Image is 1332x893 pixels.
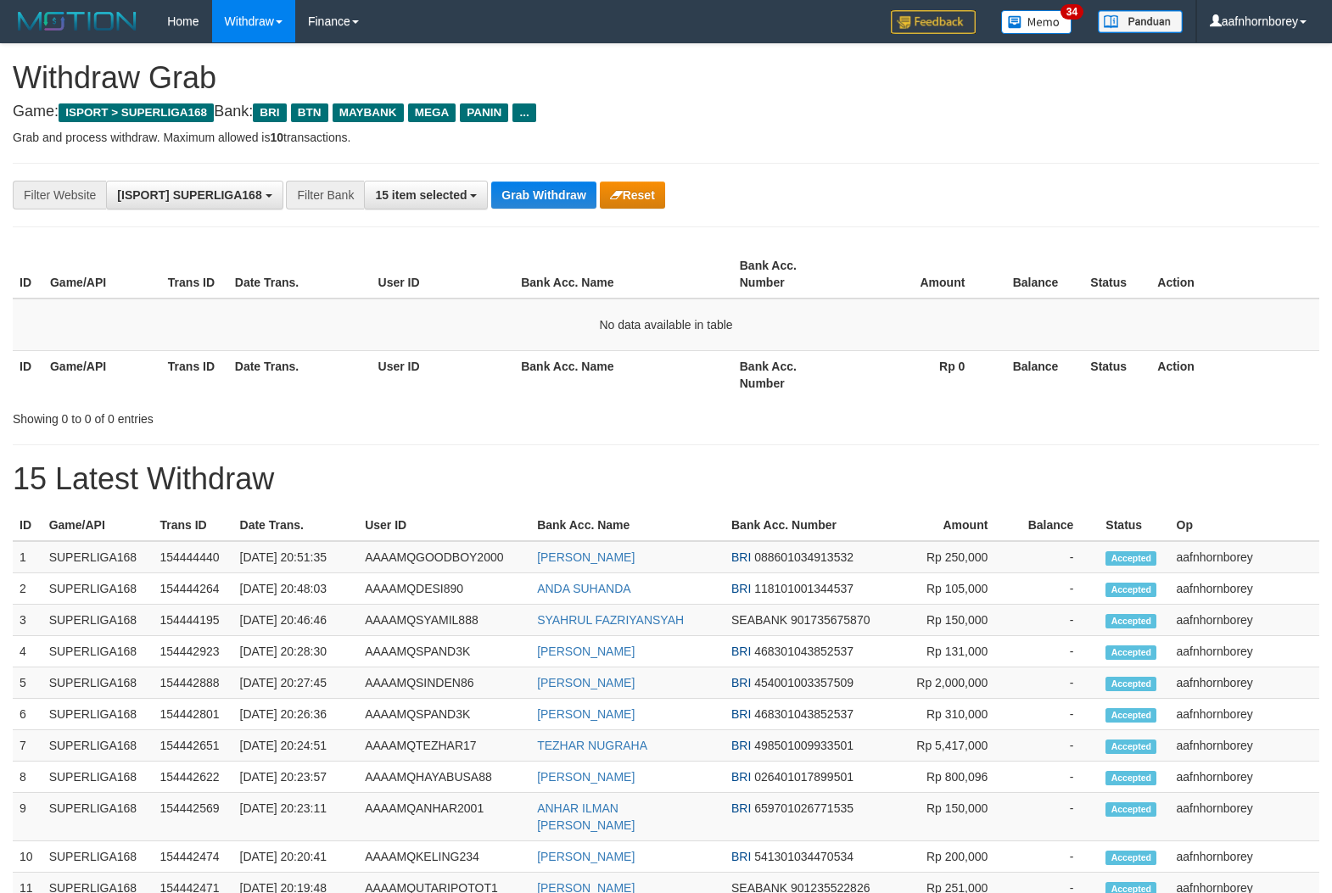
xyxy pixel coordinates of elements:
[13,510,42,541] th: ID
[731,676,751,689] span: BRI
[358,699,530,730] td: AAAAMQSPAND3K
[358,510,530,541] th: User ID
[13,8,142,34] img: MOTION_logo.png
[754,676,853,689] span: Copy 454001003357509 to clipboard
[887,636,1014,667] td: Rp 131,000
[1170,605,1319,636] td: aafnhornborey
[13,793,42,841] td: 9
[1013,573,1099,605] td: -
[514,350,733,399] th: Bank Acc. Name
[754,850,853,863] span: Copy 541301034470534 to clipboard
[42,730,154,762] td: SUPERLIGA168
[233,730,359,762] td: [DATE] 20:24:51
[42,667,154,699] td: SUPERLIGA168
[537,770,635,784] a: [PERSON_NAME]
[887,793,1014,841] td: Rp 150,000
[153,541,232,573] td: 154444440
[530,510,725,541] th: Bank Acc. Name
[537,582,630,595] a: ANDA SUHANDA
[13,61,1319,95] h1: Withdraw Grab
[1105,851,1156,865] span: Accepted
[233,793,359,841] td: [DATE] 20:23:11
[990,350,1083,399] th: Balance
[1099,510,1169,541] th: Status
[537,707,635,721] a: [PERSON_NAME]
[286,181,364,209] div: Filter Bank
[514,250,733,299] th: Bank Acc. Name
[153,793,232,841] td: 154442569
[13,404,542,427] div: Showing 0 to 0 of 0 entries
[731,739,751,752] span: BRI
[13,730,42,762] td: 7
[233,841,359,873] td: [DATE] 20:20:41
[851,250,991,299] th: Amount
[117,188,261,202] span: [ISPORT] SUPERLIGA168
[537,613,684,627] a: SYAHRUL FAZRIYANSYAH
[153,841,232,873] td: 154442474
[13,841,42,873] td: 10
[13,667,42,699] td: 5
[887,762,1014,793] td: Rp 800,096
[233,573,359,605] td: [DATE] 20:48:03
[1013,667,1099,699] td: -
[733,350,851,399] th: Bank Acc. Number
[1105,802,1156,817] span: Accepted
[375,188,467,202] span: 15 item selected
[733,250,851,299] th: Bank Acc. Number
[42,841,154,873] td: SUPERLIGA168
[1105,645,1156,660] span: Accepted
[754,582,853,595] span: Copy 118101001344537 to clipboard
[887,841,1014,873] td: Rp 200,000
[358,793,530,841] td: AAAAMQANHAR2001
[42,573,154,605] td: SUPERLIGA168
[42,762,154,793] td: SUPERLIGA168
[1105,677,1156,691] span: Accepted
[887,573,1014,605] td: Rp 105,000
[253,103,286,122] span: BRI
[233,605,359,636] td: [DATE] 20:46:46
[1170,762,1319,793] td: aafnhornborey
[1170,541,1319,573] td: aafnhornborey
[731,707,751,721] span: BRI
[233,510,359,541] th: Date Trans.
[153,730,232,762] td: 154442651
[1105,614,1156,628] span: Accepted
[600,181,665,209] button: Reset
[42,636,154,667] td: SUPERLIGA168
[13,762,42,793] td: 8
[887,605,1014,636] td: Rp 150,000
[233,541,359,573] td: [DATE] 20:51:35
[153,699,232,730] td: 154442801
[13,181,106,209] div: Filter Website
[754,645,853,658] span: Copy 468301043852537 to clipboard
[106,181,283,209] button: [ISPORT] SUPERLIGA168
[358,730,530,762] td: AAAAMQTEZHAR17
[1105,771,1156,785] span: Accepted
[537,645,635,658] a: [PERSON_NAME]
[153,605,232,636] td: 154444195
[1013,605,1099,636] td: -
[364,181,488,209] button: 15 item selected
[13,636,42,667] td: 4
[13,541,42,573] td: 1
[13,250,43,299] th: ID
[153,636,232,667] td: 154442923
[1170,510,1319,541] th: Op
[1105,740,1156,754] span: Accepted
[1061,4,1083,20] span: 34
[1150,350,1319,399] th: Action
[1170,841,1319,873] td: aafnhornborey
[42,699,154,730] td: SUPERLIGA168
[358,605,530,636] td: AAAAMQSYAMIL888
[1105,708,1156,723] span: Accepted
[228,350,372,399] th: Date Trans.
[460,103,508,122] span: PANIN
[153,667,232,699] td: 154442888
[537,676,635,689] a: [PERSON_NAME]
[42,510,154,541] th: Game/API
[372,350,515,399] th: User ID
[233,636,359,667] td: [DATE] 20:28:30
[1001,10,1072,34] img: Button%20Memo.svg
[1013,510,1099,541] th: Balance
[13,103,1319,120] h4: Game: Bank:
